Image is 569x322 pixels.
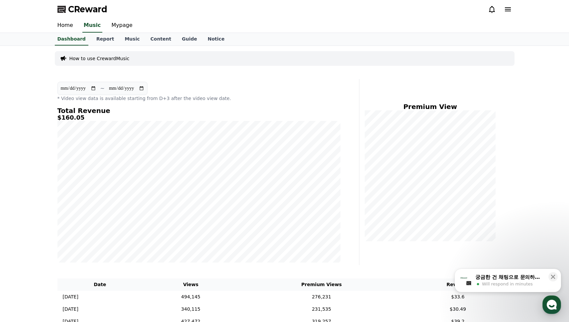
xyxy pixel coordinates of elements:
[106,19,138,33] a: Mypage
[91,33,120,46] a: Report
[63,293,78,300] p: [DATE]
[69,55,130,62] a: How to use CrewardMusic
[239,278,404,291] th: Premium Views
[142,291,239,303] td: 494,145
[52,19,78,33] a: Home
[100,84,105,92] p: ~
[57,114,340,121] h5: $160.05
[57,278,143,291] th: Date
[145,33,177,46] a: Content
[365,103,496,110] h4: Premium View
[142,303,239,315] td: 340,115
[404,303,512,315] td: $30.49
[82,19,102,33] a: Music
[404,278,512,291] th: Revenue
[63,306,78,313] p: [DATE]
[176,33,202,46] a: Guide
[57,107,340,114] h4: Total Revenue
[239,303,404,315] td: 231,535
[239,291,404,303] td: 276,231
[202,33,230,46] a: Notice
[57,95,340,102] p: * Video view data is available starting from D+3 after the video view date.
[55,33,88,46] a: Dashboard
[119,33,145,46] a: Music
[404,291,512,303] td: $33.6
[68,4,107,15] span: CReward
[57,4,107,15] a: CReward
[142,278,239,291] th: Views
